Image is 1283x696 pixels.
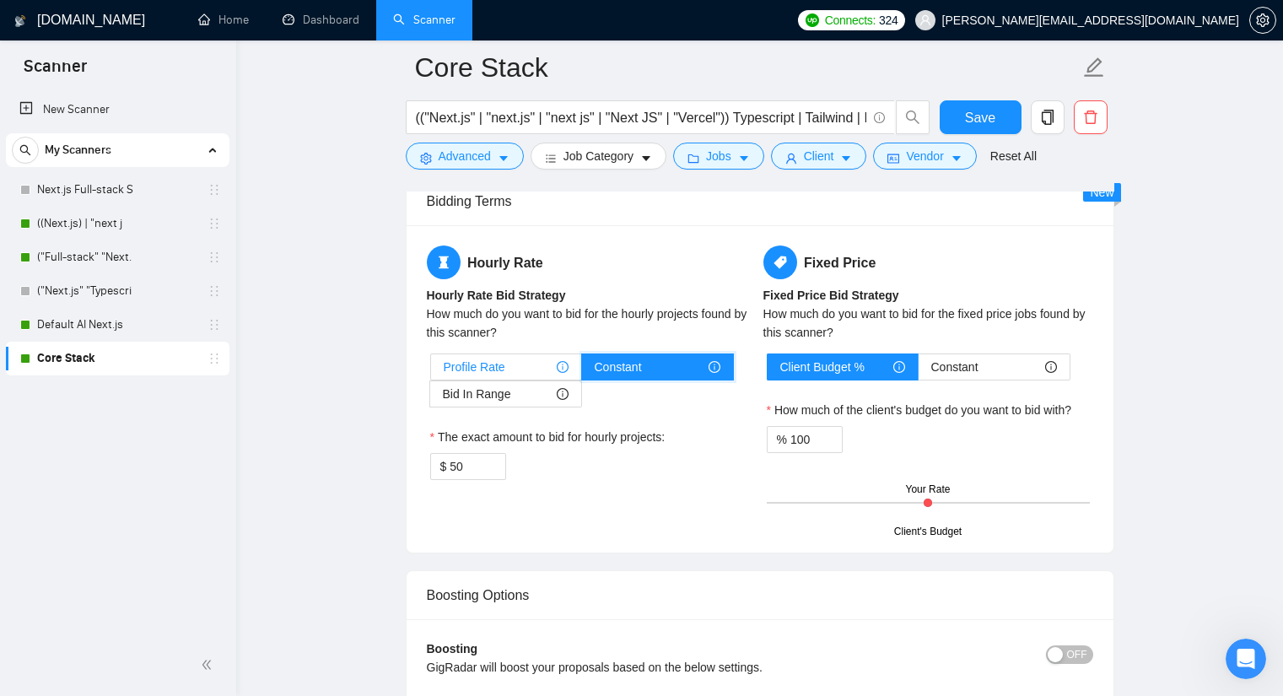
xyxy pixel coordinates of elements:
[13,461,277,664] div: Привіт! Ми отримали відповідь від дев-команди та вже застосували фікс.Зараз бачу, що у ваших скан...
[53,553,67,566] button: Gif picker
[763,245,1093,279] h5: Fixed Price
[771,143,867,170] button: userClientcaret-down
[420,152,432,165] span: setting
[208,251,221,264] span: holder
[804,147,834,165] span: Client
[687,152,699,165] span: folder
[1249,7,1276,34] button: setting
[906,482,951,498] div: Your Rate
[1045,361,1057,373] span: info-circle
[557,361,569,373] span: info-circle
[427,245,757,279] h5: Hourly Rate
[415,46,1080,89] input: Scanner name...
[296,7,326,37] div: Close
[531,143,666,170] button: barsJob Categorycaret-down
[919,14,931,26] span: user
[738,152,750,165] span: caret-down
[13,9,324,60] div: sergiy.zyuzko@tree-solutions.com says…
[264,7,296,39] button: Home
[19,93,216,127] a: New Scanner
[37,207,197,240] a: ((Next.js) | "next j
[879,11,898,30] span: 324
[894,524,962,540] div: Client's Budget
[27,472,263,521] div: Привіт! Ми отримали відповідь від дев-команди та вже застосували фікс.
[12,137,39,164] button: search
[27,203,263,253] div: Ми все ще працюємо над вирішенням вашого запиту. Бачимо, що дані поки що не підтягнулися.
[840,152,852,165] span: caret-down
[11,7,43,39] button: go back
[13,306,277,426] div: Перепрошую, бачу що ще досі не появився профіль, в свою чергу я створив тікет та передав Ваш запи...
[37,240,197,274] a: ("Full-stack" "Next.
[951,152,962,165] span: caret-down
[82,21,157,38] p: Active 4h ago
[763,245,797,279] span: tag
[763,289,899,302] b: Fixed Price Bid Strategy
[37,308,197,342] a: Default AI Next.js
[82,8,121,21] h1: Nazar
[208,352,221,365] span: holder
[1250,13,1275,27] span: setting
[225,153,310,170] div: Добре, дякую
[897,110,929,125] span: search
[10,54,100,89] span: Scanner
[706,147,731,165] span: Jobs
[563,147,633,165] span: Job Category
[427,289,566,302] b: Hourly Rate Bid Strategy
[763,305,1093,342] div: How much do you want to bid for the fixed price jobs found by this scanner?
[893,361,905,373] span: info-circle
[198,13,249,27] a: homeHome
[13,193,277,305] div: Ми все ще працюємо над вирішенням вашого запиту. Бачимо, що дані поки що не підтягнулися.Як тільк...
[427,658,927,677] div: GigRadar will boost your proposals based on the below settings.
[896,100,930,134] button: search
[13,144,38,156] span: search
[780,354,865,380] span: Client Budget %
[874,112,885,123] span: info-circle
[1249,13,1276,27] a: setting
[427,305,757,342] div: How much do you want to bid for the hourly projects found by this scanner?
[37,173,197,207] a: Next.js Full-stack S
[906,147,943,165] span: Vendor
[27,70,263,120] div: Ручна синхронізація може зайнятий до 20хвилин, зачекаємо ще трошки, вибачте за незручності
[498,152,509,165] span: caret-down
[439,147,491,165] span: Advanced
[557,388,569,400] span: info-circle
[940,100,1022,134] button: Save
[450,454,504,479] input: The exact amount to bid for hourly projects:
[427,245,461,279] span: hourglass
[48,9,75,36] img: Profile image for Nazar
[673,143,764,170] button: folderJobscaret-down
[1075,110,1107,125] span: delete
[208,318,221,332] span: holder
[427,177,1093,225] div: Bidding Terms
[825,11,876,30] span: Connects:
[13,306,324,440] div: Nazar says…
[13,60,324,143] div: Nazar says…
[640,152,652,165] span: caret-down
[1031,100,1065,134] button: copy
[80,553,94,566] button: Upload attachment
[444,354,505,380] span: Profile Rate
[709,361,720,373] span: info-circle
[990,147,1037,165] a: Reset All
[416,107,866,128] input: Search Freelance Jobs...
[406,143,524,170] button: settingAdvancedcaret-down
[6,93,229,127] li: New Scanner
[785,152,797,165] span: user
[27,262,263,294] div: Як тільки питання буде закрите - я одразу вам повідомлю.
[1226,639,1266,679] iframe: Intercom live chat
[26,553,40,566] button: Emoji picker
[201,656,218,673] span: double-left
[767,401,1072,419] label: How much of the client's budget do you want to bid with?
[208,284,221,298] span: holder
[1032,110,1064,125] span: copy
[107,553,121,566] button: Start recording
[14,517,323,546] textarea: Message…
[13,439,324,461] div: [DATE]
[27,316,263,416] div: Перепрошую, бачу що ще досі не появився профіль, в свою чергу я створив тікет та передав Ваш запи...
[208,217,221,230] span: holder
[595,354,642,380] span: Constant
[13,143,324,193] div: sergiy.zyuzko@tree-solutions.com says…
[790,427,842,452] input: How much of the client's budget do you want to bid with?
[1074,100,1108,134] button: delete
[931,354,978,380] span: Constant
